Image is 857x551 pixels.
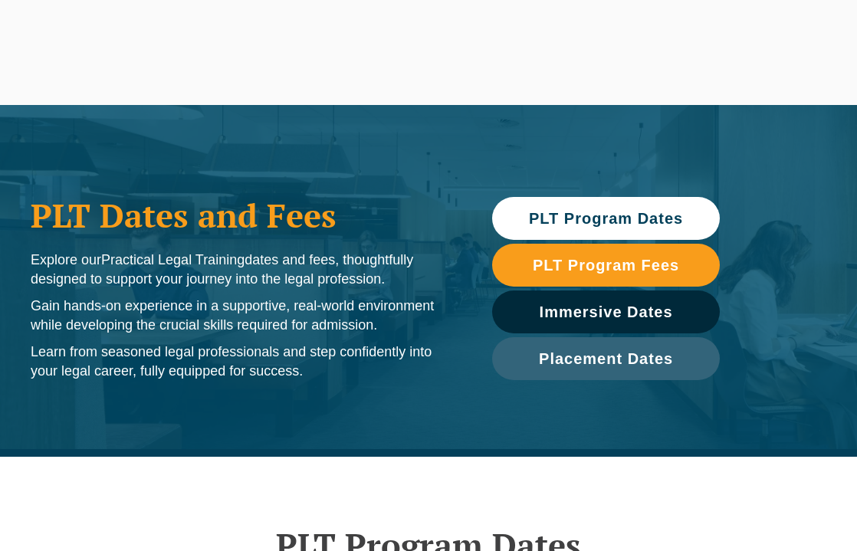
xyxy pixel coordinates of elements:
a: Placement Dates [492,337,720,380]
a: Immersive Dates [492,290,720,333]
p: Explore our dates and fees, thoughtfully designed to support your journey into the legal profession. [31,251,461,289]
h1: PLT Dates and Fees [31,196,461,235]
a: PLT Program Dates [492,197,720,240]
span: PLT Program Dates [529,211,683,226]
p: Gain hands-on experience in a supportive, real-world environment while developing the crucial ski... [31,297,461,335]
a: PLT Program Fees [492,244,720,287]
span: Immersive Dates [540,304,673,320]
span: Placement Dates [539,351,673,366]
p: Learn from seasoned legal professionals and step confidently into your legal career, fully equipp... [31,343,461,381]
span: Practical Legal Training [101,252,245,267]
span: PLT Program Fees [533,257,679,273]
